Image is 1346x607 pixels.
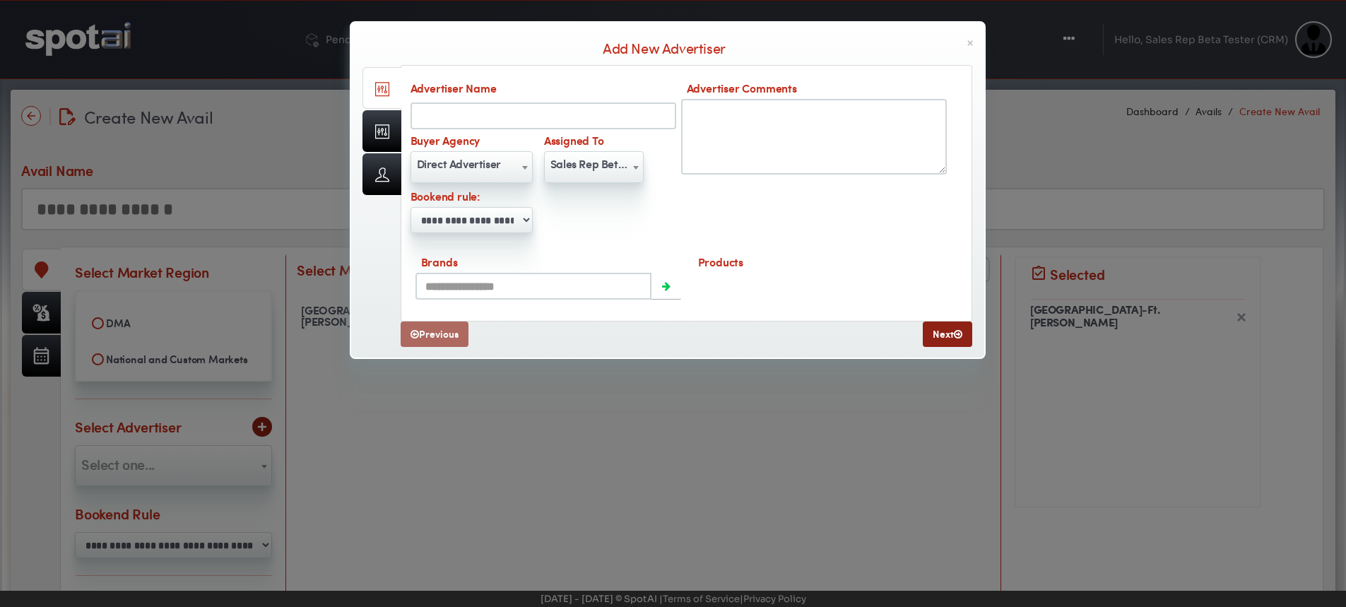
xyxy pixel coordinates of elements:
label: Assigned To [544,132,604,151]
label: Bookend rule: [411,188,533,207]
span: Direct Advertiser [411,153,532,175]
label: Advertiser Name [411,80,676,99]
span: Sales Rep Beta Tester (CRM) [545,153,644,175]
label: Buyer Agency [411,132,480,151]
button: Close [967,35,974,50]
span: Sales Rep Beta Tester (CRM) [544,151,644,183]
label: Products [687,254,958,273]
span: Direct Advertiser [411,151,533,183]
span: × [967,35,974,50]
label: Brands [415,254,687,273]
label: Advertiser Comments [681,80,947,99]
h4: Add New Advertiser [362,37,974,59]
a: Next [923,322,972,347]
